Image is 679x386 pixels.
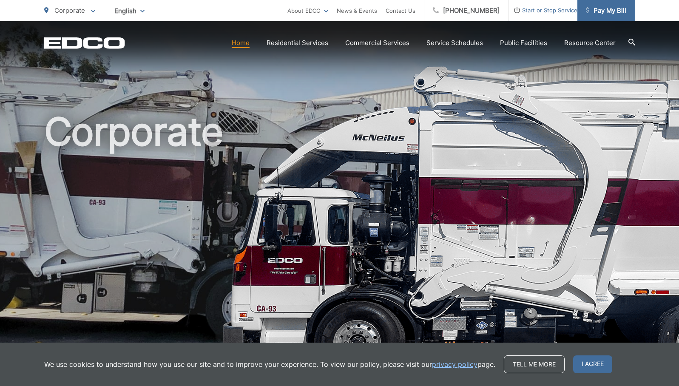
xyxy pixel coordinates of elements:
[44,359,495,369] p: We use cookies to understand how you use our site and to improve your experience. To view our pol...
[108,3,151,18] span: English
[432,359,477,369] a: privacy policy
[573,355,612,373] span: I agree
[504,355,565,373] a: Tell me more
[44,37,125,49] a: EDCD logo. Return to the homepage.
[337,6,377,16] a: News & Events
[386,6,415,16] a: Contact Us
[564,38,616,48] a: Resource Center
[287,6,328,16] a: About EDCO
[232,38,250,48] a: Home
[586,6,626,16] span: Pay My Bill
[500,38,547,48] a: Public Facilities
[267,38,328,48] a: Residential Services
[54,6,85,14] span: Corporate
[345,38,409,48] a: Commercial Services
[44,111,635,380] h1: Corporate
[426,38,483,48] a: Service Schedules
